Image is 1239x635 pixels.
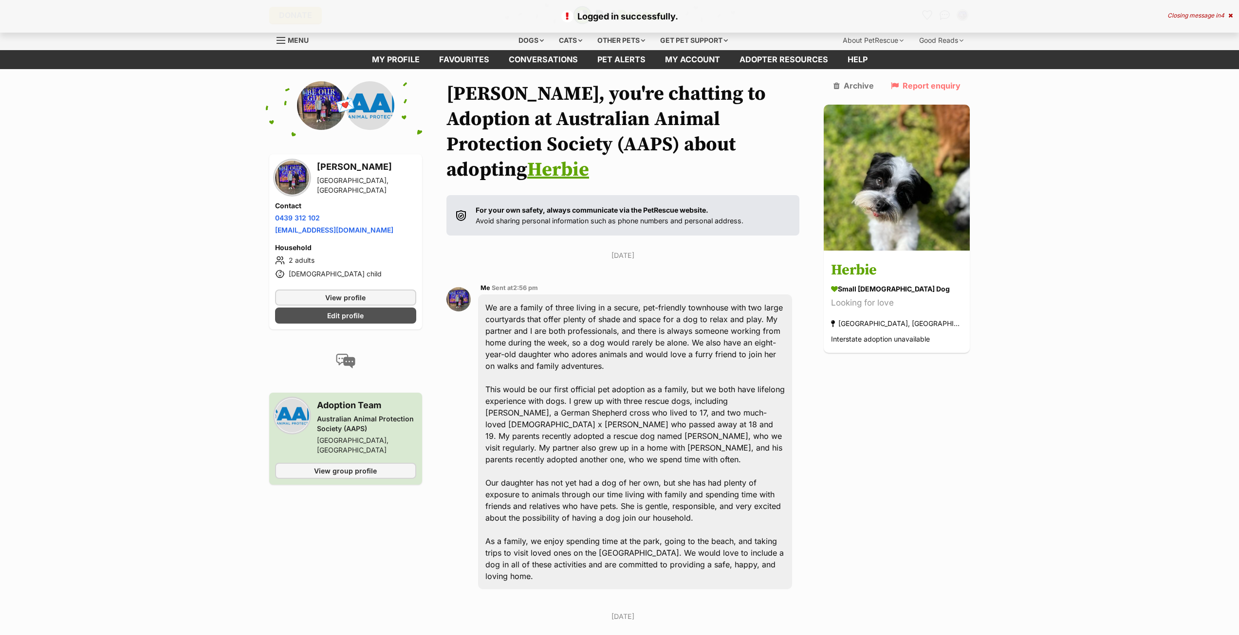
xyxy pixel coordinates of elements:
[317,414,416,434] div: Australian Animal Protection Society (AAPS)
[446,81,800,182] h1: [PERSON_NAME], you're chatting to Adoption at Australian Animal Protection Society (AAPS) about a...
[275,161,309,195] img: Megan Porter profile pic
[446,287,471,311] img: Megan Porter profile pic
[325,292,366,303] span: View profile
[655,50,730,69] a: My account
[492,284,538,291] span: Sent at
[824,252,970,353] a: Herbie small [DEMOGRAPHIC_DATA] Dog Looking for love [GEOGRAPHIC_DATA], [GEOGRAPHIC_DATA] Interst...
[891,81,961,90] a: Report enquiry
[275,254,416,266] li: 2 adults
[362,50,429,69] a: My profile
[346,81,394,130] img: Australian Animal Protection Society (AAPS) profile pic
[275,201,416,211] h4: Contact
[481,284,490,291] span: Me
[275,399,309,433] img: Australian Animal Protection Society (AAPS) profile pic
[317,176,416,195] div: [GEOGRAPHIC_DATA], [GEOGRAPHIC_DATA]
[275,214,320,222] a: 0439 312 102
[831,284,962,294] div: small [DEMOGRAPHIC_DATA] Dog
[552,31,589,50] div: Cats
[478,294,793,589] div: We are a family of three living in a secure, pet-friendly townhouse with two large courtyards tha...
[1167,12,1233,19] div: Closing message in
[317,435,416,455] div: [GEOGRAPHIC_DATA], [GEOGRAPHIC_DATA]
[297,81,346,130] img: Megan Porter profile pic
[476,206,708,214] strong: For your own safety, always communicate via the PetRescue website.
[336,354,355,368] img: conversation-icon-4a6f8262b818ee0b60e3300018af0b2d0b884aa5de6e9bcb8d3d4eeb1a70a7c4.svg
[831,296,962,309] div: Looking for love
[1221,12,1224,19] span: 4
[275,463,416,479] a: View group profile
[838,50,877,69] a: Help
[317,399,416,412] h3: Adoption Team
[275,243,416,253] h4: Household
[730,50,838,69] a: Adopter resources
[476,205,743,226] p: Avoid sharing personal information such as phone numbers and personal address.
[591,31,652,50] div: Other pets
[446,611,800,621] p: [DATE]
[334,95,356,116] span: 💌
[288,36,309,44] span: Menu
[275,268,416,280] li: [DEMOGRAPHIC_DATA] child
[275,308,416,324] a: Edit profile
[446,250,800,260] p: [DATE]
[831,317,962,330] div: [GEOGRAPHIC_DATA], [GEOGRAPHIC_DATA]
[527,158,589,182] a: Herbie
[512,31,551,50] div: Dogs
[275,290,416,306] a: View profile
[314,466,377,476] span: View group profile
[317,160,416,174] h3: [PERSON_NAME]
[277,31,315,48] a: Menu
[275,226,393,234] a: [EMAIL_ADDRESS][DOMAIN_NAME]
[499,50,588,69] a: conversations
[653,31,735,50] div: Get pet support
[836,31,910,50] div: About PetRescue
[513,284,538,291] span: 2:56 pm
[824,105,970,251] img: Herbie
[831,335,930,343] span: Interstate adoption unavailable
[833,81,874,90] a: Archive
[327,310,364,321] span: Edit profile
[429,50,499,69] a: Favourites
[10,10,1229,23] p: Logged in successfully.
[912,31,970,50] div: Good Reads
[588,50,655,69] a: Pet alerts
[831,259,962,281] h3: Herbie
